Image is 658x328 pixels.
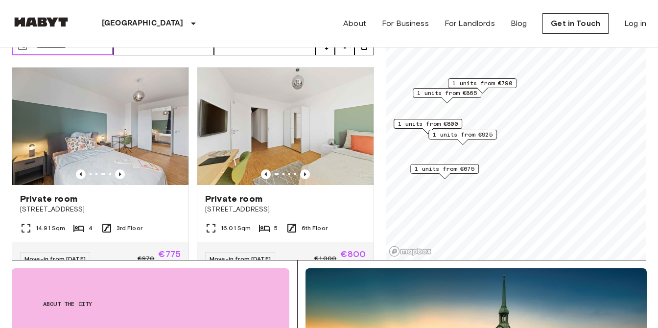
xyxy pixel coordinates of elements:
span: Private room [205,193,262,205]
a: Get in Touch [542,13,609,34]
span: 14.91 Sqm [36,224,65,233]
span: Private room [20,193,77,205]
div: Map marker [394,119,462,134]
span: About the city [43,300,258,308]
span: Monthly [159,258,181,267]
span: 1 units from €790 [452,79,512,88]
span: €1,000 [314,254,336,263]
span: 6th Floor [302,224,328,233]
span: Monthly [344,258,366,267]
a: Blog [511,18,527,29]
a: Marketing picture of unit DE-02-021-001-04HFPrevious imagePrevious imagePrivate room[STREET_ADDRE... [197,67,374,276]
button: Previous image [115,169,125,179]
a: For Landlords [445,18,495,29]
span: 3rd Floor [117,224,142,233]
a: For Business [382,18,429,29]
span: 1 units from €675 [415,164,474,173]
a: Previous imagePrevious imagePrivate room[STREET_ADDRESS]14.91 Sqm43rd FloorMove-in from [DATE]€97... [12,67,189,276]
span: 5 [274,224,278,233]
span: [STREET_ADDRESS] [205,205,366,214]
span: €800 [340,250,366,258]
span: Move-in from [DATE] [24,255,86,262]
a: Log in [624,18,646,29]
span: 1 units from €865 [417,89,477,97]
span: [STREET_ADDRESS] [20,205,181,214]
span: 16.01 Sqm [221,224,251,233]
a: Mapbox logo [389,246,432,257]
span: €775 [158,250,181,258]
button: Previous image [300,169,310,179]
span: 1 units from €800 [398,119,458,128]
div: Map marker [428,130,497,145]
div: Map marker [413,88,481,103]
div: Map marker [410,164,479,179]
div: Map marker [448,78,517,94]
button: Previous image [261,169,271,179]
button: Previous image [76,169,86,179]
img: Habyt [12,17,70,27]
img: Marketing picture of unit DE-02-021-001-04HF [197,68,374,185]
span: 1 units from €925 [433,130,493,139]
span: 4 [89,224,93,233]
a: About [343,18,366,29]
span: €970 [138,254,155,263]
span: Move-in from [DATE] [210,255,271,262]
img: Marketing picture of unit DE-02-019-002-04HF [12,68,188,185]
p: [GEOGRAPHIC_DATA] [102,18,184,29]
